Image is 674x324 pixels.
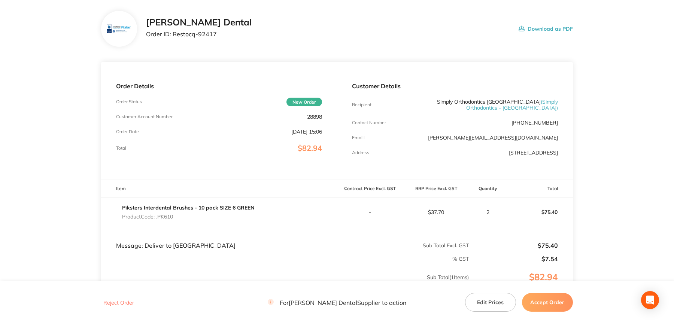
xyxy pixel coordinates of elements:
p: - [337,209,403,215]
p: Contact Number [352,120,386,125]
button: Edit Prices [465,293,516,312]
th: Item [101,180,337,198]
p: Order Date [116,129,139,134]
p: Customer Details [352,83,558,89]
p: Recipient [352,102,371,107]
p: $75.40 [470,242,558,249]
th: Contract Price Excl. GST [337,180,403,198]
th: Total [507,180,573,198]
p: [STREET_ADDRESS] [509,150,558,156]
p: % GST [101,256,469,262]
button: Accept Order [522,293,573,312]
span: ( Simply Orthodontics - [GEOGRAPHIC_DATA] ) [466,98,558,111]
p: 28898 [307,114,322,120]
span: $82.94 [298,143,322,153]
p: Sub Total Excl. GST [337,242,469,248]
img: bnV5aml6aA [107,17,131,41]
p: Sub Total ( 1 Items) [101,274,469,295]
th: Quantity [469,180,507,198]
p: Emaill [352,135,365,140]
p: [PHONE_NUMBER] [511,120,558,126]
p: For [PERSON_NAME] Dental Supplier to action [268,299,406,306]
div: Open Intercom Messenger [641,291,659,309]
p: [DATE] 15:06 [291,129,322,135]
p: Order Status [116,99,142,104]
h2: [PERSON_NAME] Dental [146,17,252,28]
a: [PERSON_NAME][EMAIL_ADDRESS][DOMAIN_NAME] [428,134,558,141]
p: $75.40 [507,203,573,221]
p: Customer Account Number [116,114,173,119]
p: $7.54 [470,256,558,262]
a: Piksters Interdental Brushes - 10 pack SIZE 6 GREEN [122,204,255,211]
p: Order Details [116,83,322,89]
p: 2 [470,209,507,215]
p: Product Code: .PK610 [122,214,255,220]
span: New Order [286,98,322,106]
p: Total [116,146,126,151]
p: Simply Orthodontics [GEOGRAPHIC_DATA] [421,99,558,111]
th: RRP Price Excl. GST [403,180,469,198]
p: $37.70 [403,209,468,215]
p: $82.94 [470,272,573,297]
button: Reject Order [101,299,136,306]
td: Message: Deliver to [GEOGRAPHIC_DATA] [101,227,337,250]
p: Order ID: Restocq- 92417 [146,31,252,37]
button: Download as PDF [519,17,573,40]
p: Address [352,150,369,155]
